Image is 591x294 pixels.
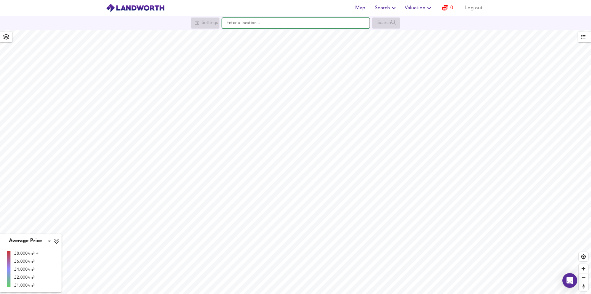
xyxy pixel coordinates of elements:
button: Reset bearing to north [579,282,588,291]
span: Log out [465,4,483,12]
div: £4,000/m² [14,266,38,272]
div: Open Intercom Messenger [562,273,577,288]
button: Zoom out [579,273,588,282]
div: £1,000/m² [14,282,38,288]
button: 0 [438,2,457,14]
img: logo [106,3,165,13]
button: Search [372,2,400,14]
button: Find my location [579,252,588,261]
input: Enter a location... [222,18,370,28]
div: £2,000/m² [14,274,38,280]
div: £6,000/m² [14,258,38,265]
div: Search for a location first or explore the map [372,18,400,29]
span: Reset bearing to north [579,282,588,291]
span: Search [375,4,397,12]
span: Map [353,4,368,12]
div: Average Price [6,236,53,246]
div: £8,000/m² + [14,250,38,257]
button: Zoom in [579,264,588,273]
span: Valuation [405,4,433,12]
button: Log out [463,2,485,14]
button: Map [350,2,370,14]
a: 0 [442,4,453,12]
button: Valuation [402,2,435,14]
div: Search for a location first or explore the map [191,18,219,29]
